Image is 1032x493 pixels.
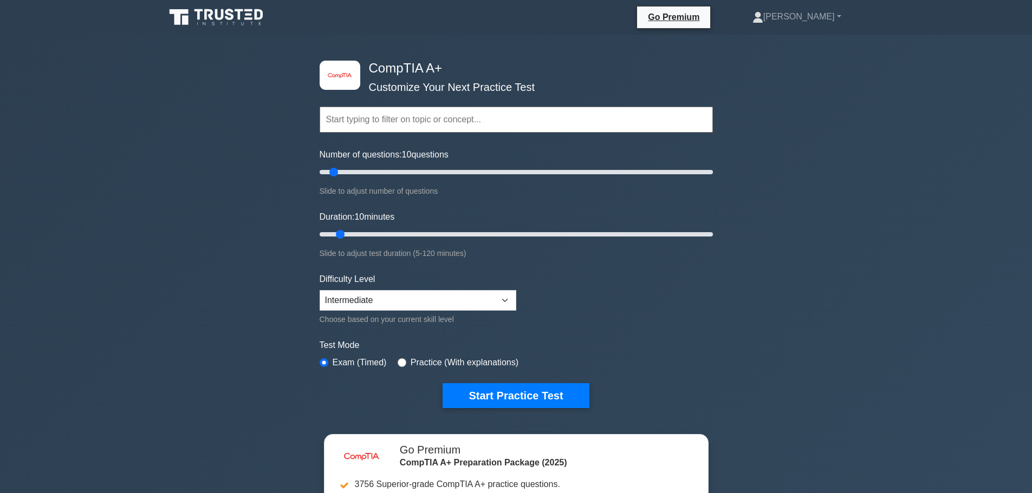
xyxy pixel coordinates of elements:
[320,211,395,224] label: Duration: minutes
[354,212,364,221] span: 10
[320,273,375,286] label: Difficulty Level
[411,356,518,369] label: Practice (With explanations)
[320,247,713,260] div: Slide to adjust test duration (5-120 minutes)
[320,148,449,161] label: Number of questions: questions
[641,10,706,24] a: Go Premium
[726,6,867,28] a: [PERSON_NAME]
[443,383,589,408] button: Start Practice Test
[402,150,412,159] span: 10
[320,339,713,352] label: Test Mode
[320,313,516,326] div: Choose based on your current skill level
[333,356,387,369] label: Exam (Timed)
[320,107,713,133] input: Start typing to filter on topic or concept...
[320,185,713,198] div: Slide to adjust number of questions
[365,61,660,76] h4: CompTIA A+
